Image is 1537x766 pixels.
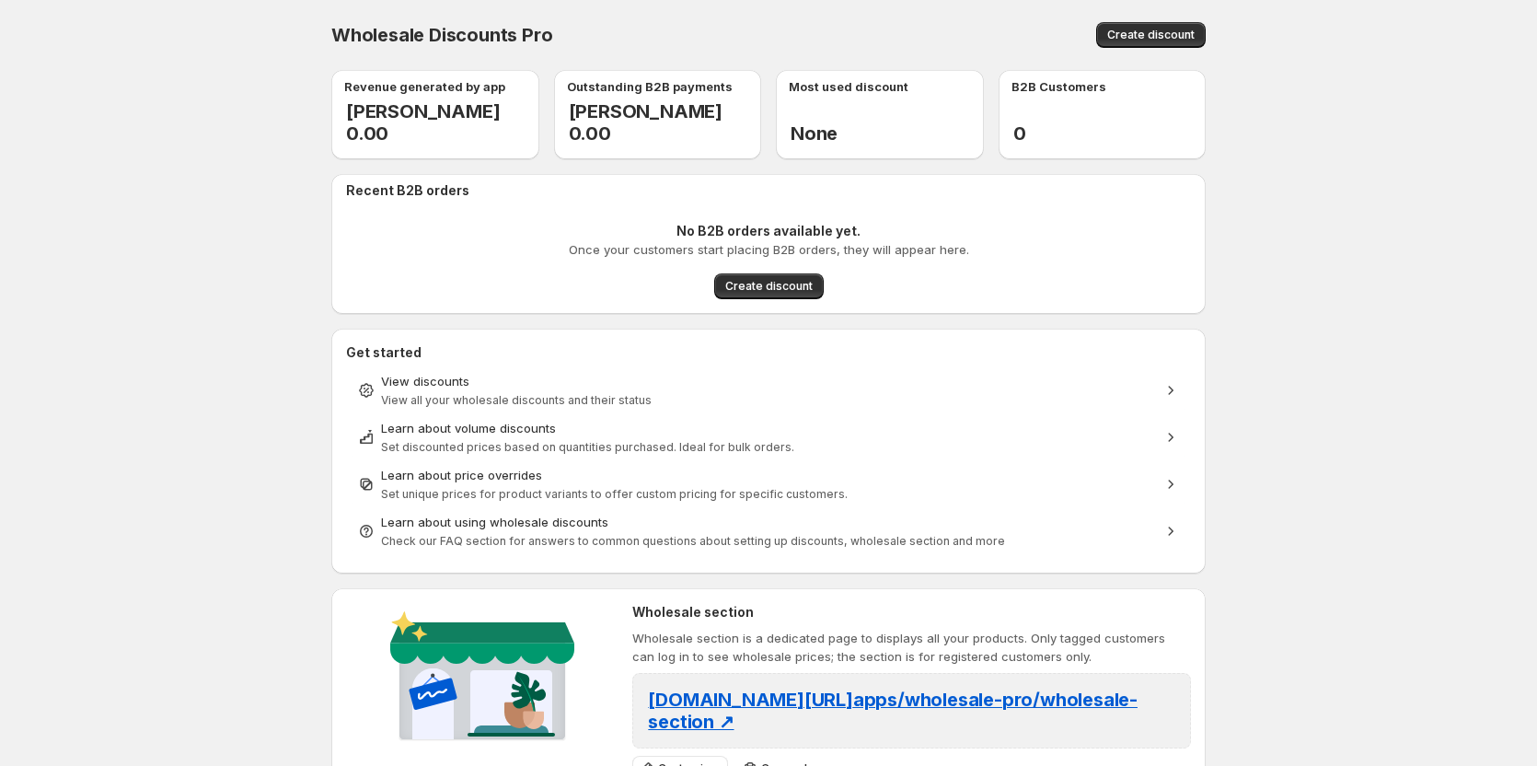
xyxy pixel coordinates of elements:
[344,77,505,96] p: Revenue generated by app
[725,279,813,294] span: Create discount
[648,689,1138,733] span: [DOMAIN_NAME][URL] apps/wholesale-pro/wholesale-section ↗
[791,122,838,145] h2: None
[789,77,908,96] p: Most used discount
[346,100,539,145] h2: [PERSON_NAME] 0.00
[1096,22,1206,48] button: Create discount
[381,513,1156,531] div: Learn about using wholesale discounts
[714,273,824,299] button: Create discount
[381,534,1005,548] span: Check our FAQ section for answers to common questions about setting up discounts, wholesale secti...
[331,24,552,46] span: Wholesale Discounts Pro
[346,343,1191,362] h2: Get started
[1107,28,1195,42] span: Create discount
[381,440,794,454] span: Set discounted prices based on quantities purchased. Ideal for bulk orders.
[632,603,1191,621] h2: Wholesale section
[632,629,1191,666] p: Wholesale section is a dedicated page to displays all your products. Only tagged customers can lo...
[569,100,762,145] h2: [PERSON_NAME] 0.00
[569,240,969,259] p: Once your customers start placing B2B orders, they will appear here.
[1011,77,1106,96] p: B2B Customers
[381,372,1156,390] div: View discounts
[1013,122,1041,145] h2: 0
[381,393,652,407] span: View all your wholesale discounts and their status
[676,222,861,240] p: No B2B orders available yet.
[381,419,1156,437] div: Learn about volume discounts
[648,694,1138,731] a: [DOMAIN_NAME][URL]apps/wholesale-pro/wholesale-section ↗
[567,77,733,96] p: Outstanding B2B payments
[383,603,582,756] img: Wholesale section
[381,466,1156,484] div: Learn about price overrides
[381,487,848,501] span: Set unique prices for product variants to offer custom pricing for specific customers.
[346,181,1198,200] h2: Recent B2B orders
